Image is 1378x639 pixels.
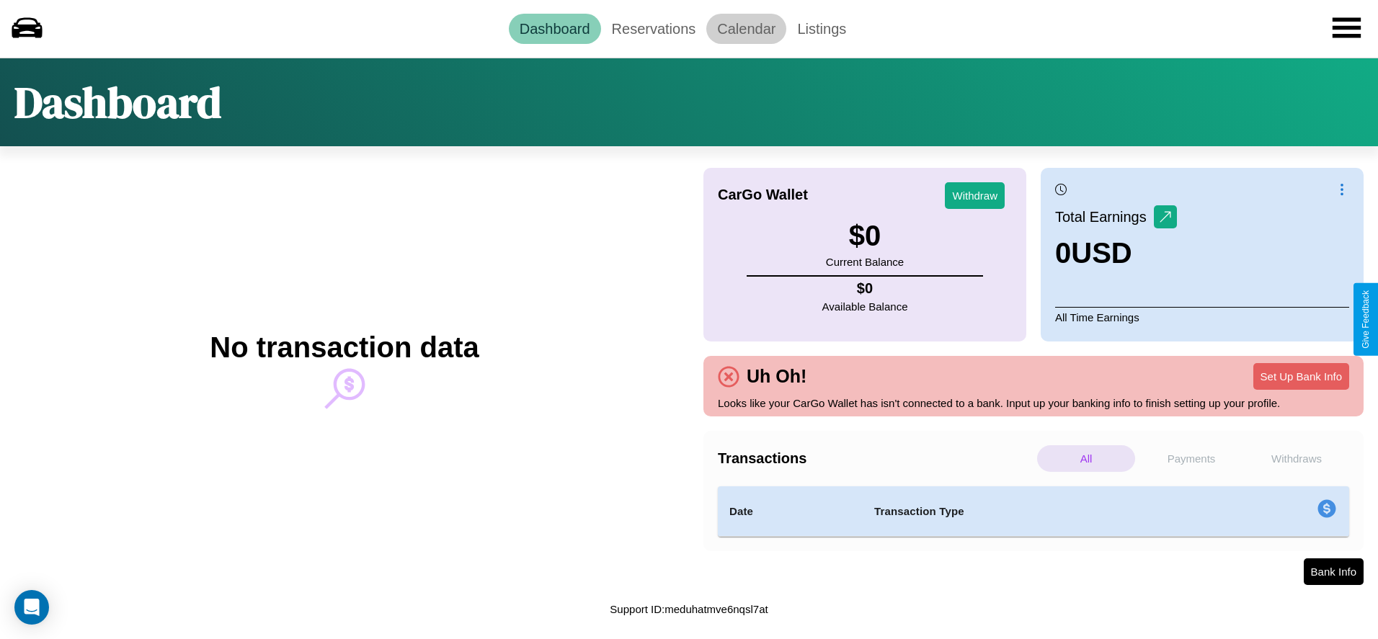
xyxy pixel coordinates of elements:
button: Withdraw [945,182,1005,209]
h4: CarGo Wallet [718,187,808,203]
h3: $ 0 [826,220,904,252]
h4: Uh Oh! [739,366,814,387]
h4: $ 0 [822,280,908,297]
button: Set Up Bank Info [1253,363,1349,390]
p: Withdraws [1248,445,1346,472]
h4: Transaction Type [874,503,1200,520]
button: Bank Info [1304,558,1364,585]
h4: Date [729,503,851,520]
p: All Time Earnings [1055,307,1349,327]
a: Listings [786,14,857,44]
a: Calendar [706,14,786,44]
h1: Dashboard [14,73,221,132]
div: Open Intercom Messenger [14,590,49,625]
h4: Transactions [718,450,1033,467]
p: Total Earnings [1055,204,1154,230]
table: simple table [718,486,1349,537]
a: Reservations [601,14,707,44]
div: Give Feedback [1361,290,1371,349]
h2: No transaction data [210,331,479,364]
p: Support ID: meduhatmve6nqsl7at [610,599,768,619]
a: Dashboard [509,14,601,44]
p: All [1037,445,1135,472]
p: Current Balance [826,252,904,272]
p: Available Balance [822,297,908,316]
h3: 0 USD [1055,237,1177,269]
p: Looks like your CarGo Wallet has isn't connected to a bank. Input up your banking info to finish ... [718,393,1349,413]
p: Payments [1142,445,1240,472]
